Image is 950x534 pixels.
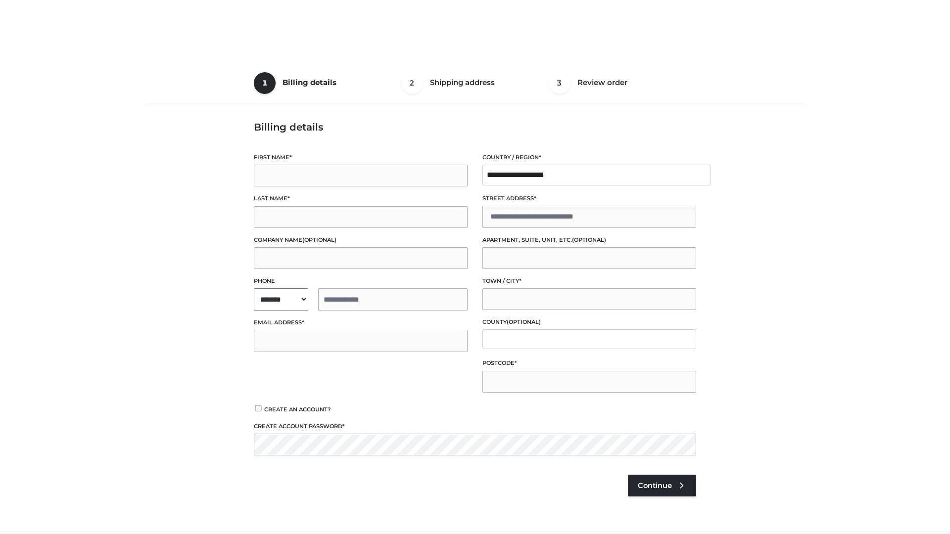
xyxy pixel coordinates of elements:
h3: Billing details [254,121,696,133]
span: (optional) [507,318,541,325]
span: Review order [577,78,627,87]
label: Postcode [482,358,696,368]
span: Billing details [283,78,336,87]
label: Street address [482,194,696,203]
span: 2 [401,72,423,94]
label: County [482,317,696,327]
label: Town / City [482,276,696,286]
span: Continue [638,481,672,490]
label: Email address [254,318,468,327]
label: Phone [254,276,468,286]
a: Continue [628,475,696,496]
label: Create account password [254,422,696,431]
span: 3 [549,72,570,94]
span: 1 [254,72,276,94]
label: Last name [254,194,468,203]
label: Apartment, suite, unit, etc. [482,235,696,245]
span: Shipping address [430,78,495,87]
span: Create an account? [264,406,331,413]
span: (optional) [302,236,336,243]
span: (optional) [572,236,606,243]
label: Country / Region [482,153,696,162]
input: Create an account? [254,405,263,411]
label: First name [254,153,468,162]
label: Company name [254,235,468,245]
